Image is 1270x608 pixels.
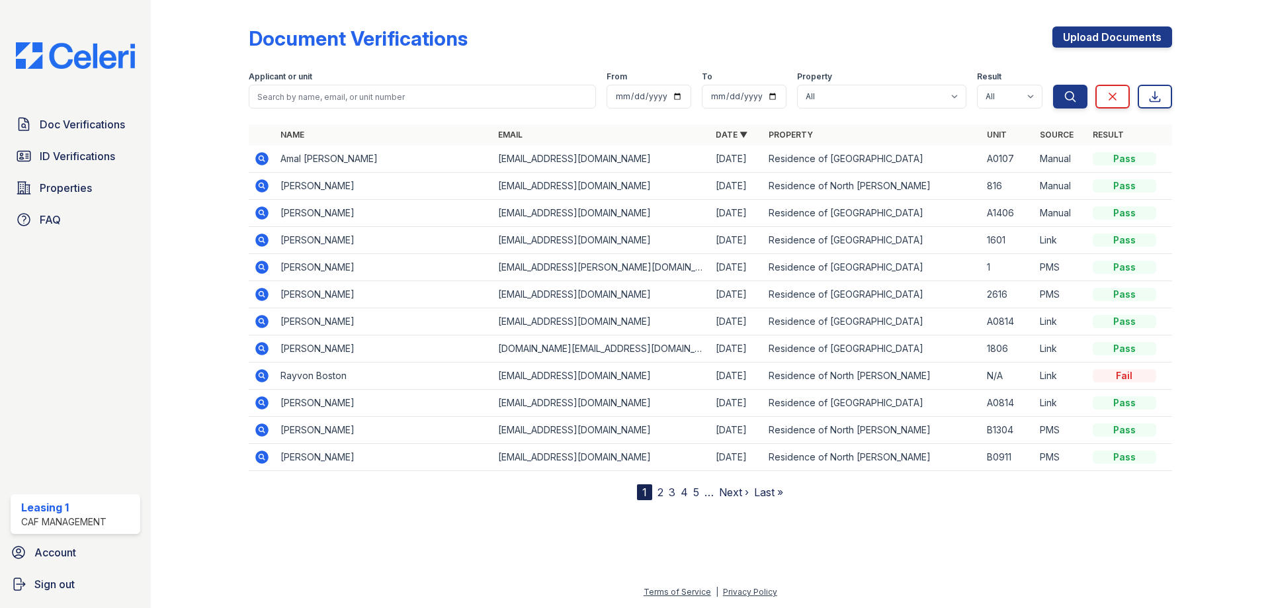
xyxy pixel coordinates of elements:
td: Residence of North [PERSON_NAME] [763,363,981,390]
td: [EMAIL_ADDRESS][DOMAIN_NAME] [493,390,710,417]
td: 1601 [982,227,1035,254]
td: Residence of [GEOGRAPHIC_DATA] [763,335,981,363]
a: Account [5,539,146,566]
a: Privacy Policy [723,587,777,597]
td: A1406 [982,200,1035,227]
a: Date ▼ [716,130,747,140]
td: Manual [1035,173,1087,200]
td: [EMAIL_ADDRESS][DOMAIN_NAME] [493,146,710,173]
td: [PERSON_NAME] [275,335,493,363]
td: [EMAIL_ADDRESS][PERSON_NAME][DOMAIN_NAME] [493,254,710,281]
span: FAQ [40,212,61,228]
a: Upload Documents [1052,26,1172,48]
button: Sign out [5,571,146,597]
td: Residence of [GEOGRAPHIC_DATA] [763,254,981,281]
td: A0814 [982,390,1035,417]
td: 1806 [982,335,1035,363]
td: [DATE] [710,173,763,200]
div: Pass [1093,288,1156,301]
span: ID Verifications [40,148,115,164]
a: 3 [669,486,675,499]
div: Pass [1093,234,1156,247]
div: Pass [1093,206,1156,220]
a: Source [1040,130,1074,140]
td: [DATE] [710,308,763,335]
input: Search by name, email, or unit number [249,85,596,109]
div: 1 [637,484,652,500]
td: Amal [PERSON_NAME] [275,146,493,173]
div: Pass [1093,342,1156,355]
a: FAQ [11,206,140,233]
td: PMS [1035,281,1087,308]
a: Unit [987,130,1007,140]
td: [DATE] [710,227,763,254]
td: Rayvon Boston [275,363,493,390]
td: Residence of [GEOGRAPHIC_DATA] [763,200,981,227]
td: [PERSON_NAME] [275,173,493,200]
label: From [607,71,627,82]
a: Property [769,130,813,140]
div: Pass [1093,396,1156,410]
a: Next › [719,486,749,499]
td: Manual [1035,146,1087,173]
div: Leasing 1 [21,499,106,515]
td: [EMAIL_ADDRESS][DOMAIN_NAME] [493,227,710,254]
td: Manual [1035,200,1087,227]
td: [DATE] [710,200,763,227]
td: [EMAIL_ADDRESS][DOMAIN_NAME] [493,417,710,444]
td: Residence of [GEOGRAPHIC_DATA] [763,390,981,417]
td: [EMAIL_ADDRESS][DOMAIN_NAME] [493,363,710,390]
td: [DATE] [710,335,763,363]
td: Residence of [GEOGRAPHIC_DATA] [763,146,981,173]
td: [DATE] [710,146,763,173]
td: 1 [982,254,1035,281]
div: Pass [1093,179,1156,193]
td: Residence of North [PERSON_NAME] [763,173,981,200]
td: Residence of [GEOGRAPHIC_DATA] [763,281,981,308]
span: Properties [40,180,92,196]
div: | [716,587,718,597]
a: 2 [657,486,663,499]
td: Residence of North [PERSON_NAME] [763,417,981,444]
div: Pass [1093,315,1156,328]
td: [DOMAIN_NAME][EMAIL_ADDRESS][DOMAIN_NAME] [493,335,710,363]
td: [PERSON_NAME] [275,308,493,335]
div: Pass [1093,152,1156,165]
a: Terms of Service [644,587,711,597]
td: [DATE] [710,281,763,308]
td: PMS [1035,417,1087,444]
td: Link [1035,363,1087,390]
a: Properties [11,175,140,201]
td: [PERSON_NAME] [275,281,493,308]
span: Doc Verifications [40,116,125,132]
td: Link [1035,227,1087,254]
img: CE_Logo_Blue-a8612792a0a2168367f1c8372b55b34899dd931a85d93a1a3d3e32e68fde9ad4.png [5,42,146,69]
td: B1304 [982,417,1035,444]
td: Link [1035,390,1087,417]
div: Pass [1093,451,1156,464]
td: 816 [982,173,1035,200]
label: Property [797,71,832,82]
td: [EMAIL_ADDRESS][DOMAIN_NAME] [493,173,710,200]
div: Fail [1093,369,1156,382]
a: 4 [681,486,688,499]
td: [PERSON_NAME] [275,227,493,254]
td: [DATE] [710,363,763,390]
a: Name [280,130,304,140]
td: A0107 [982,146,1035,173]
td: Link [1035,308,1087,335]
div: Document Verifications [249,26,468,50]
td: B0911 [982,444,1035,471]
td: [PERSON_NAME] [275,417,493,444]
td: PMS [1035,444,1087,471]
td: [EMAIL_ADDRESS][DOMAIN_NAME] [493,200,710,227]
td: 2616 [982,281,1035,308]
div: CAF Management [21,515,106,529]
span: Account [34,544,76,560]
span: Sign out [34,576,75,592]
td: Residence of [GEOGRAPHIC_DATA] [763,227,981,254]
td: [EMAIL_ADDRESS][DOMAIN_NAME] [493,308,710,335]
td: PMS [1035,254,1087,281]
td: [DATE] [710,254,763,281]
td: Link [1035,335,1087,363]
